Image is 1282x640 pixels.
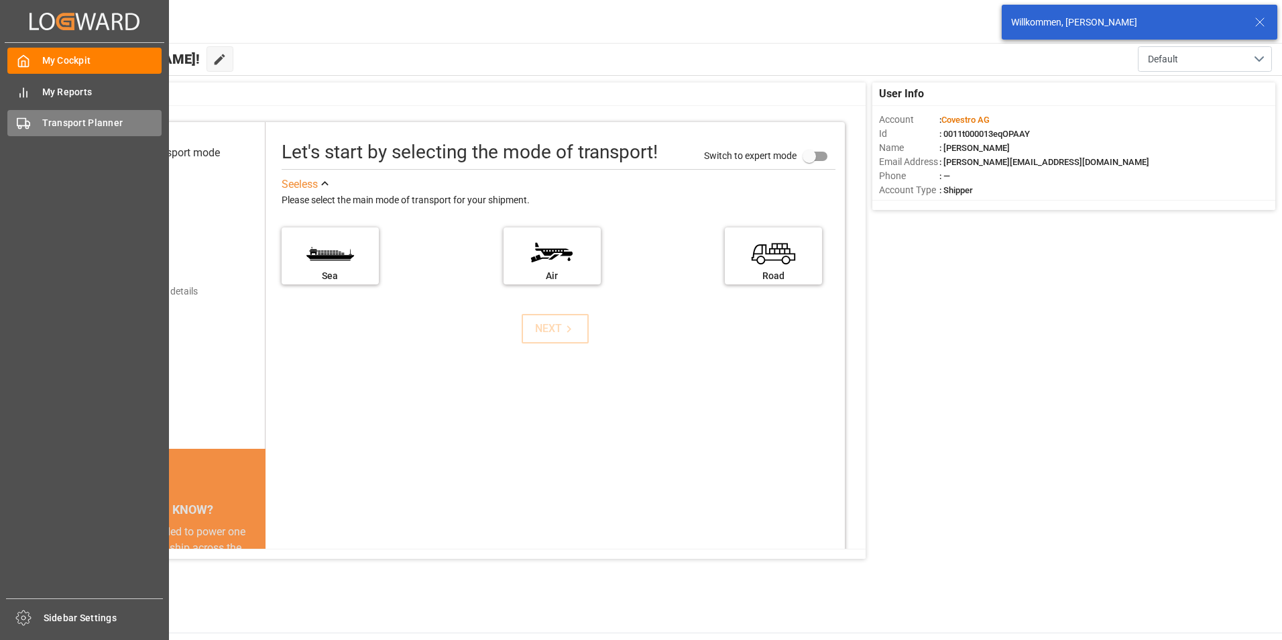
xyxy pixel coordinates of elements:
div: Sea [288,269,372,283]
div: Road [732,269,815,283]
span: User Info [879,86,924,102]
span: : [PERSON_NAME] [939,143,1010,153]
span: My Cockpit [42,54,162,68]
span: My Reports [42,85,162,99]
a: My Cockpit [7,48,162,74]
div: Air [510,269,594,283]
span: Switch to expert mode [704,150,797,160]
span: : Shipper [939,185,973,195]
span: Covestro AG [941,115,990,125]
span: Phone [879,169,939,183]
span: Transport Planner [42,116,162,130]
span: : [939,115,990,125]
span: : 0011t000013eqOPAAY [939,129,1030,139]
button: NEXT [522,314,589,343]
div: NEXT [535,321,576,337]
button: open menu [1138,46,1272,72]
div: Please select the main mode of transport for your shipment. [282,193,835,209]
span: Id [879,127,939,141]
a: Transport Planner [7,110,162,136]
span: : [PERSON_NAME][EMAIL_ADDRESS][DOMAIN_NAME] [939,157,1149,167]
a: My Reports [7,78,162,105]
span: : — [939,171,950,181]
span: Email Address [879,155,939,169]
button: next slide / item [247,524,266,637]
div: See less [282,176,318,193]
span: Name [879,141,939,155]
span: Account [879,113,939,127]
div: Willkommen, [PERSON_NAME] [1011,15,1242,30]
div: Let's start by selecting the mode of transport! [282,138,658,166]
div: Add shipping details [114,284,198,299]
span: Account Type [879,183,939,197]
span: Default [1148,52,1178,66]
span: Hello [PERSON_NAME]! [56,46,200,72]
span: Sidebar Settings [44,611,164,625]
